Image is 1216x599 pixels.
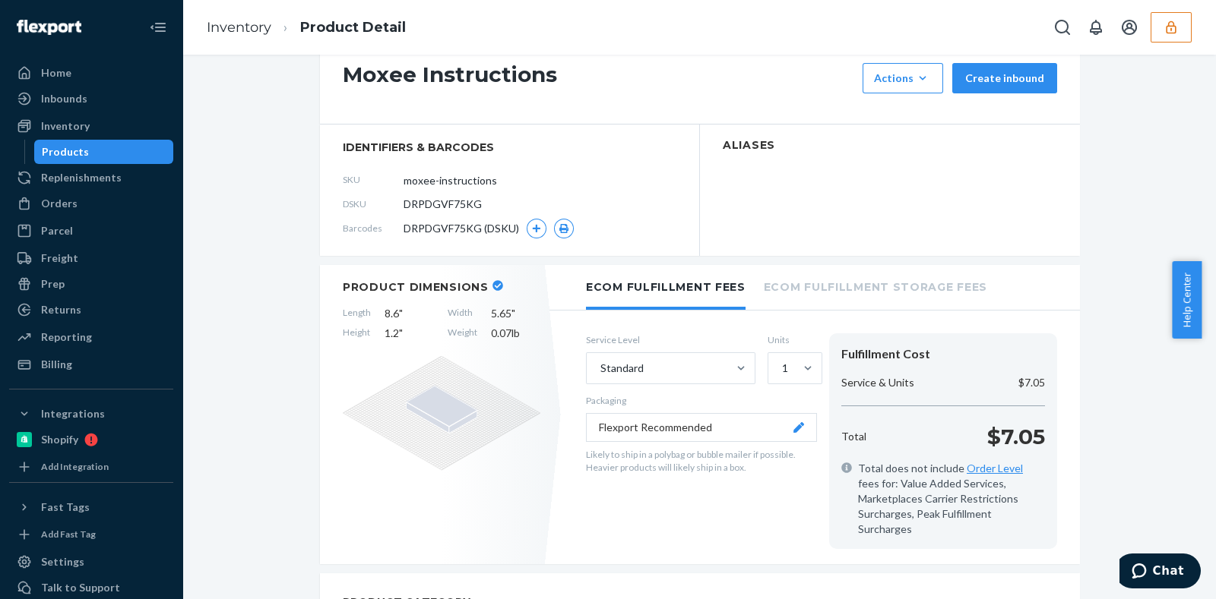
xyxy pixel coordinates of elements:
[143,12,173,43] button: Close Navigation
[9,495,173,519] button: Fast Tags
[1172,261,1202,339] button: Help Center
[343,140,676,155] span: identifiers & barcodes
[1114,12,1145,43] button: Open account menu
[858,461,1045,537] span: Total does not include fees for: Value Added Services, Marketplaces Carrier Restrictions Surcharg...
[41,580,120,595] div: Talk to Support
[41,170,122,185] div: Replenishments
[9,61,173,85] a: Home
[9,219,173,243] a: Parcel
[1119,553,1201,591] iframe: Opens a widget where you can chat to one of our agents
[9,325,173,349] a: Reporting
[9,298,173,322] a: Returns
[9,402,173,426] button: Integrations
[343,326,371,341] span: Height
[399,307,403,320] span: "
[1081,12,1111,43] button: Open notifications
[9,427,173,452] a: Shopify
[41,528,96,541] div: Add Fast Tag
[448,326,477,341] span: Weight
[9,166,173,190] a: Replenishments
[782,361,788,376] div: 1
[448,306,477,321] span: Width
[967,462,1023,474] a: Order Level
[768,333,817,346] label: Units
[511,307,515,320] span: "
[404,221,519,236] span: DRPDGVF75KG (DSKU)
[586,413,817,442] button: Flexport Recommended
[9,550,173,574] a: Settings
[599,361,600,376] input: Standard
[723,140,1057,151] h2: Aliases
[385,306,434,321] span: 8.6
[9,458,173,476] a: Add Integration
[41,406,105,421] div: Integrations
[491,326,540,341] span: 0.07 lb
[9,246,173,270] a: Freight
[586,265,746,310] li: Ecom Fulfillment Fees
[41,302,81,317] div: Returns
[41,329,92,345] div: Reporting
[34,140,174,164] a: Products
[207,19,271,36] a: Inventory
[781,361,782,376] input: 1
[841,375,914,390] p: Service & Units
[399,326,403,339] span: "
[9,352,173,377] a: Billing
[343,63,855,93] h1: Moxee Instructions
[9,114,173,138] a: Inventory
[1047,12,1078,43] button: Open Search Box
[9,272,173,296] a: Prep
[385,326,434,341] span: 1.2
[9,191,173,216] a: Orders
[863,63,943,93] button: Actions
[586,448,817,474] p: Likely to ship in a polybag or bubble mailer if possible. Heavier products will likely ship in a ...
[41,554,84,569] div: Settings
[9,525,173,544] a: Add Fast Tag
[586,333,755,346] label: Service Level
[9,87,173,111] a: Inbounds
[41,91,87,106] div: Inbounds
[41,65,71,80] div: Home
[343,197,404,210] span: DSKU
[874,71,932,86] div: Actions
[600,361,644,376] div: Standard
[41,196,78,211] div: Orders
[41,432,78,447] div: Shopify
[42,144,89,159] div: Products
[41,357,72,372] div: Billing
[41,276,65,292] div: Prep
[41,251,78,266] div: Freight
[987,421,1045,452] p: $7.05
[1018,375,1045,390] p: $7.05
[952,63,1057,93] button: Create inbound
[41,500,90,515] div: Fast Tags
[195,5,418,50] ol: breadcrumbs
[343,222,404,235] span: Barcodes
[343,280,489,294] h2: Product Dimensions
[764,265,987,307] li: Ecom Fulfillment Storage Fees
[41,460,109,473] div: Add Integration
[404,197,482,212] span: DRPDGVF75KG
[41,118,90,134] div: Inventory
[17,20,81,35] img: Flexport logo
[841,345,1045,363] div: Fulfillment Cost
[343,306,371,321] span: Length
[586,394,817,407] p: Packaging
[841,429,866,444] p: Total
[300,19,406,36] a: Product Detail
[41,223,73,238] div: Parcel
[343,173,404,186] span: SKU
[491,306,540,321] span: 5.65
